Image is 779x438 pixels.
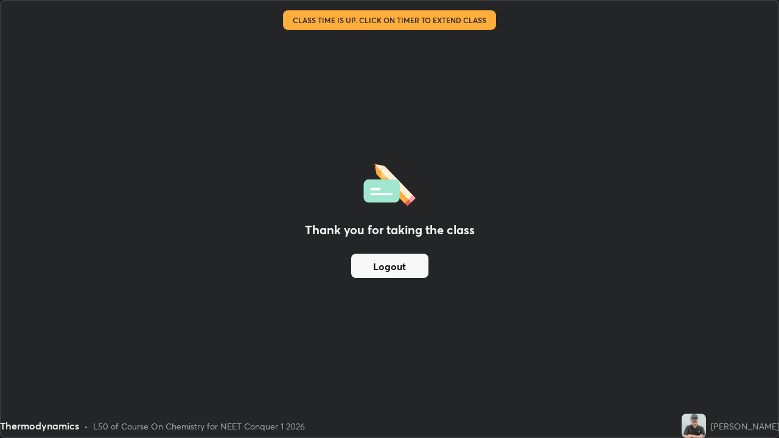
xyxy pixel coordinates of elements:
[711,420,779,433] div: [PERSON_NAME]
[305,221,475,239] h2: Thank you for taking the class
[84,420,88,433] div: •
[93,420,305,433] div: L50 of Course On Chemistry for NEET Conquer 1 2026
[351,254,428,278] button: Logout
[363,160,416,206] img: offlineFeedback.1438e8b3.svg
[682,414,706,438] img: 91f328810c824c01b6815d32d6391758.jpg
